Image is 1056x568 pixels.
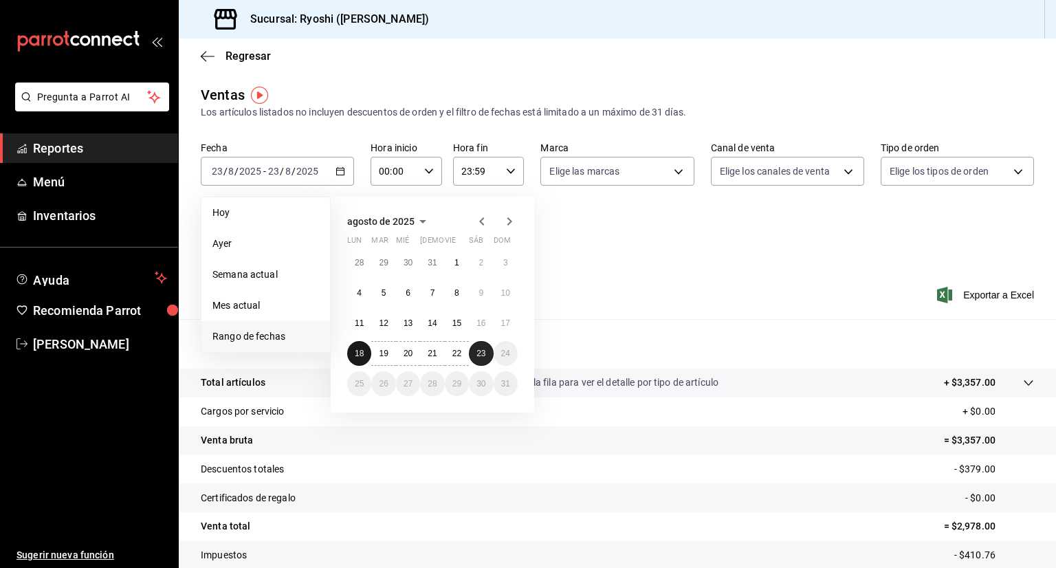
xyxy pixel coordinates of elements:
[347,311,371,336] button: 11 de agosto de 2025
[223,166,228,177] span: /
[494,311,518,336] button: 17 de agosto de 2025
[501,288,510,298] abbr: 10 de agosto de 2025
[494,281,518,305] button: 10 de agosto de 2025
[371,281,395,305] button: 5 de agosto de 2025
[239,11,429,28] h3: Sucursal: Ryoshi ([PERSON_NAME])
[357,288,362,298] abbr: 4 de agosto de 2025
[890,164,989,178] span: Elige los tipos de orden
[428,258,437,267] abbr: 31 de julio de 2025
[406,288,410,298] abbr: 6 de agosto de 2025
[962,404,1034,419] p: + $0.00
[33,270,149,286] span: Ayuda
[212,237,319,251] span: Ayer
[16,548,167,562] span: Sugerir nueva función
[396,236,409,250] abbr: miércoles
[501,318,510,328] abbr: 17 de agosto de 2025
[428,349,437,358] abbr: 21 de agosto de 2025
[382,288,386,298] abbr: 5 de agosto de 2025
[428,318,437,328] abbr: 14 de agosto de 2025
[469,236,483,250] abbr: sábado
[454,288,459,298] abbr: 8 de agosto de 2025
[494,250,518,275] button: 3 de agosto de 2025
[291,166,296,177] span: /
[347,250,371,275] button: 28 de julio de 2025
[396,311,420,336] button: 13 de agosto de 2025
[379,318,388,328] abbr: 12 de agosto de 2025
[212,206,319,220] span: Hoy
[404,318,412,328] abbr: 13 de agosto de 2025
[347,236,362,250] abbr: lunes
[490,375,718,390] p: Da clic en la fila para ver el detalle por tipo de artículo
[201,462,284,477] p: Descuentos totales
[720,164,830,178] span: Elige los canales de venta
[371,341,395,366] button: 19 de agosto de 2025
[371,371,395,396] button: 26 de agosto de 2025
[212,267,319,282] span: Semana actual
[201,105,1034,120] div: Los artículos listados no incluyen descuentos de orden y el filtro de fechas está limitado a un m...
[404,379,412,389] abbr: 27 de agosto de 2025
[469,250,493,275] button: 2 de agosto de 2025
[201,491,296,505] p: Certificados de regalo
[476,318,485,328] abbr: 16 de agosto de 2025
[371,236,388,250] abbr: martes
[420,281,444,305] button: 7 de agosto de 2025
[263,166,266,177] span: -
[371,311,395,336] button: 12 de agosto de 2025
[494,371,518,396] button: 31 de agosto de 2025
[404,258,412,267] abbr: 30 de julio de 2025
[355,349,364,358] abbr: 18 de agosto de 2025
[396,281,420,305] button: 6 de agosto de 2025
[201,433,253,448] p: Venta bruta
[445,341,469,366] button: 22 de agosto de 2025
[420,250,444,275] button: 31 de julio de 2025
[371,143,442,153] label: Hora inicio
[33,301,167,320] span: Recomienda Parrot
[379,379,388,389] abbr: 26 de agosto de 2025
[428,379,437,389] abbr: 28 de agosto de 2025
[201,85,245,105] div: Ventas
[420,236,501,250] abbr: jueves
[379,349,388,358] abbr: 19 de agosto de 2025
[420,371,444,396] button: 28 de agosto de 2025
[881,143,1034,153] label: Tipo de orden
[37,90,148,105] span: Pregunta a Parrot AI
[396,250,420,275] button: 30 de julio de 2025
[420,341,444,366] button: 21 de agosto de 2025
[396,341,420,366] button: 20 de agosto de 2025
[234,166,239,177] span: /
[201,143,354,153] label: Fecha
[445,250,469,275] button: 1 de agosto de 2025
[452,318,461,328] abbr: 15 de agosto de 2025
[494,341,518,366] button: 24 de agosto de 2025
[549,164,619,178] span: Elige las marcas
[944,433,1034,448] p: = $3,357.00
[355,379,364,389] abbr: 25 de agosto de 2025
[469,311,493,336] button: 16 de agosto de 2025
[15,83,169,111] button: Pregunta a Parrot AI
[501,349,510,358] abbr: 24 de agosto de 2025
[251,87,268,104] button: Tooltip marker
[940,287,1034,303] button: Exportar a Excel
[452,349,461,358] abbr: 22 de agosto de 2025
[476,349,485,358] abbr: 23 de agosto de 2025
[201,404,285,419] p: Cargos por servicio
[10,100,169,114] a: Pregunta a Parrot AI
[355,258,364,267] abbr: 28 de julio de 2025
[212,298,319,313] span: Mes actual
[501,379,510,389] abbr: 31 de agosto de 2025
[296,166,319,177] input: ----
[347,281,371,305] button: 4 de agosto de 2025
[420,311,444,336] button: 14 de agosto de 2025
[371,250,395,275] button: 29 de julio de 2025
[33,206,167,225] span: Inventarios
[445,236,456,250] abbr: viernes
[201,548,247,562] p: Impuestos
[540,143,694,153] label: Marca
[355,318,364,328] abbr: 11 de agosto de 2025
[711,143,864,153] label: Canal de venta
[33,173,167,191] span: Menú
[211,166,223,177] input: --
[453,143,525,153] label: Hora fin
[228,166,234,177] input: --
